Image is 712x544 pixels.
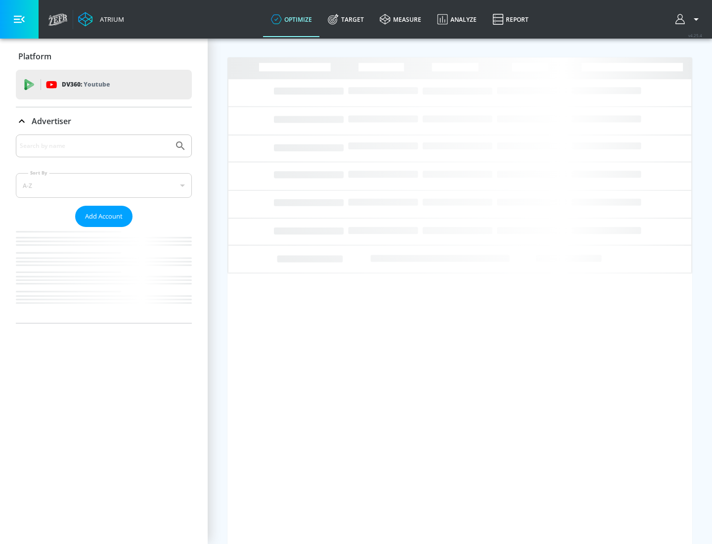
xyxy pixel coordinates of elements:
div: Advertiser [16,135,192,323]
a: Report [485,1,536,37]
a: measure [372,1,429,37]
label: Sort By [28,170,49,176]
div: Platform [16,43,192,70]
span: v 4.25.4 [688,33,702,38]
a: optimize [263,1,320,37]
input: Search by name [20,139,170,152]
p: Youtube [84,79,110,90]
div: Advertiser [16,107,192,135]
a: Atrium [78,12,124,27]
div: DV360: Youtube [16,70,192,99]
button: Add Account [75,206,133,227]
a: Analyze [429,1,485,37]
p: Platform [18,51,51,62]
a: Target [320,1,372,37]
div: A-Z [16,173,192,198]
span: Add Account [85,211,123,222]
nav: list of Advertiser [16,227,192,323]
p: DV360: [62,79,110,90]
p: Advertiser [32,116,71,127]
div: Atrium [96,15,124,24]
